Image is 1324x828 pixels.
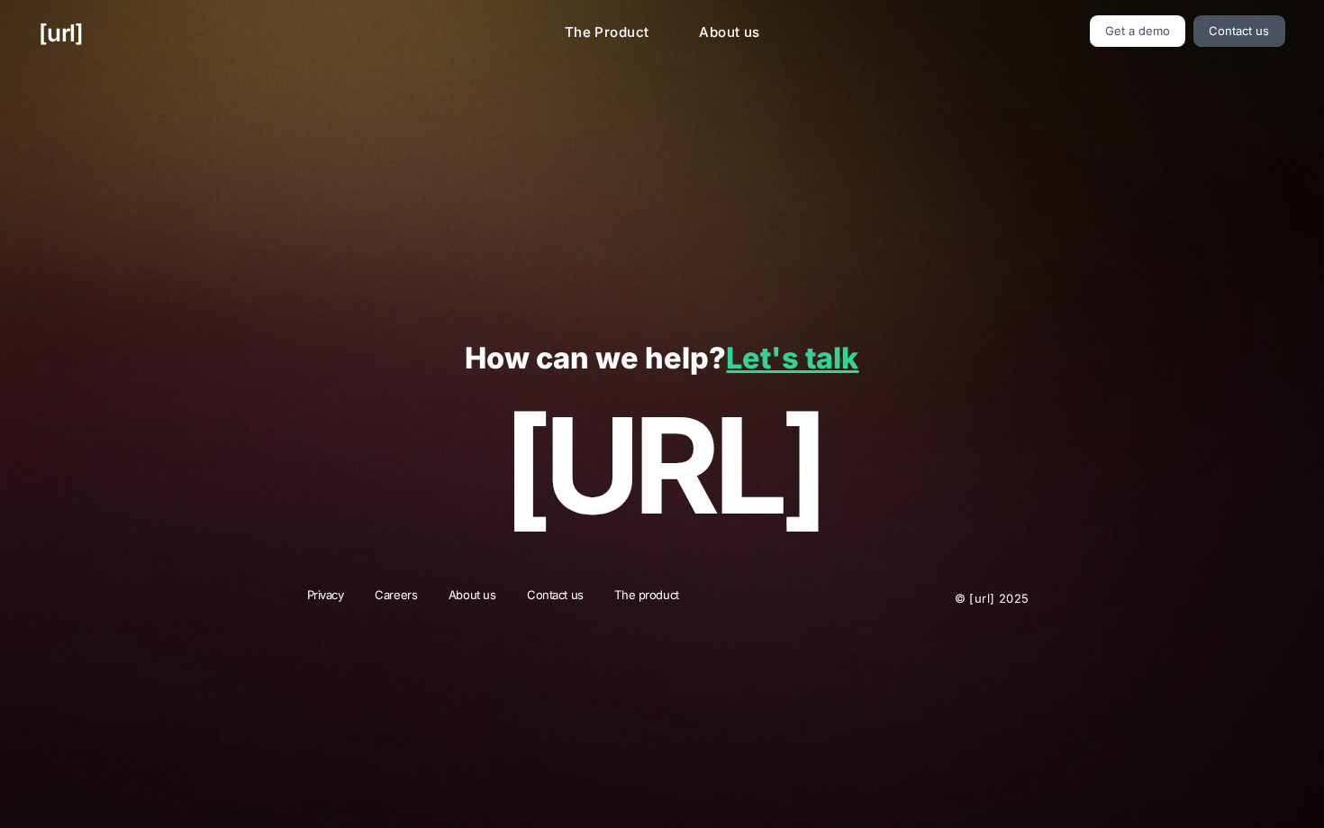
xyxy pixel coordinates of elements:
a: Careers [363,587,429,610]
a: Contact us [515,587,595,610]
a: The product [603,587,690,610]
p: How can we help? [39,342,1284,376]
a: Privacy [295,587,356,610]
a: Contact us [1193,15,1285,47]
a: About us [437,587,508,610]
p: © [URL] 2025 [846,587,1029,610]
p: [URL] [39,391,1284,540]
a: About us [685,15,774,50]
a: The Product [550,15,664,50]
a: [URL] [39,15,83,50]
a: Get a demo [1090,15,1186,47]
a: Let's talk [726,341,858,376]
